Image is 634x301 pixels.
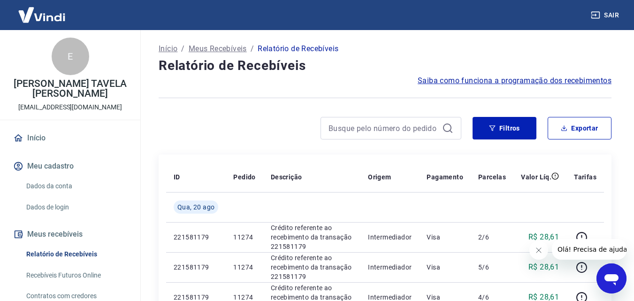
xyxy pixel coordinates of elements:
p: R$ 28,61 [528,232,559,243]
button: Exportar [548,117,611,139]
h4: Relatório de Recebíveis [159,56,611,75]
p: 5/6 [478,262,506,272]
a: Início [159,43,177,54]
p: Intermediador [368,232,412,242]
span: Qua, 20 ago [177,202,214,212]
p: Valor Líq. [521,172,551,182]
p: Pedido [233,172,255,182]
a: Recebíveis Futuros Online [23,266,129,285]
button: Sair [589,7,623,24]
a: Saiba como funciona a programação dos recebimentos [418,75,611,86]
p: Intermediador [368,262,412,272]
img: Vindi [11,0,72,29]
p: Relatório de Recebíveis [258,43,338,54]
p: 221581179 [174,262,218,272]
a: Início [11,128,129,148]
p: ID [174,172,180,182]
p: 11274 [233,262,255,272]
p: Crédito referente ao recebimento da transação 221581179 [271,253,353,281]
p: 221581179 [174,232,218,242]
iframe: Fechar mensagem [529,241,548,260]
p: [EMAIL_ADDRESS][DOMAIN_NAME] [18,102,122,112]
button: Meus recebíveis [11,224,129,245]
p: Parcelas [478,172,506,182]
p: / [181,43,184,54]
p: Origem [368,172,391,182]
p: Descrição [271,172,302,182]
iframe: Mensagem da empresa [552,239,626,260]
span: Olá! Precisa de ajuda? [6,7,79,14]
p: [PERSON_NAME] TAVELA [PERSON_NAME] [8,79,133,99]
a: Meus Recebíveis [189,43,247,54]
a: Relatório de Recebíveis [23,245,129,264]
button: Meu cadastro [11,156,129,177]
p: Visa [427,232,463,242]
p: Pagamento [427,172,463,182]
p: Tarifas [574,172,596,182]
div: E [52,38,89,75]
p: / [251,43,254,54]
p: Crédito referente ao recebimento da transação 221581179 [271,223,353,251]
p: Visa [427,262,463,272]
iframe: Botão para abrir a janela de mensagens [596,263,626,293]
p: R$ 28,61 [528,262,559,273]
input: Busque pelo número do pedido [328,121,438,135]
p: 2/6 [478,232,506,242]
a: Dados de login [23,198,129,217]
button: Filtros [473,117,536,139]
a: Dados da conta [23,177,129,196]
p: 11274 [233,232,255,242]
